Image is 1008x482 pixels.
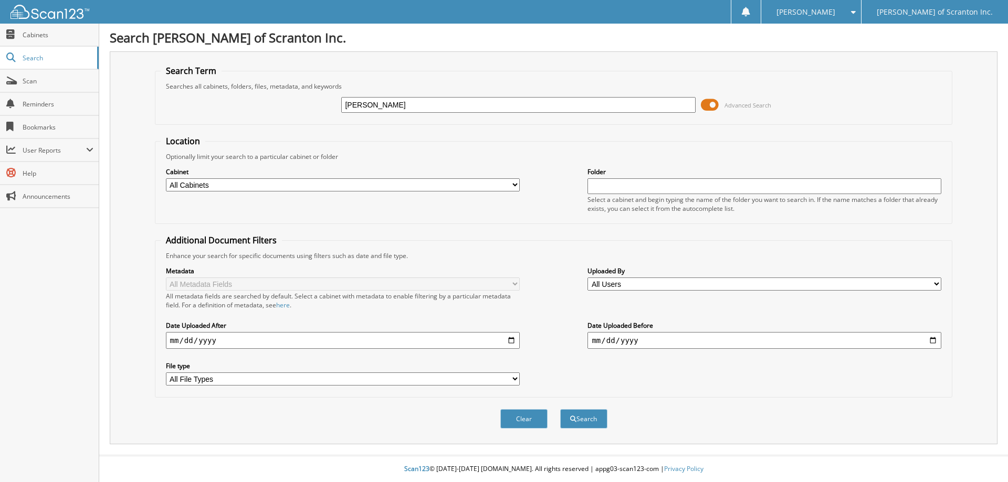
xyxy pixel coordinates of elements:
span: Reminders [23,100,93,109]
img: scan123-logo-white.svg [10,5,89,19]
span: Scan123 [404,464,429,473]
label: Date Uploaded After [166,321,520,330]
iframe: Chat Widget [955,432,1008,482]
a: Privacy Policy [664,464,703,473]
span: Scan [23,77,93,85]
span: Advanced Search [724,101,771,109]
span: Search [23,53,92,62]
span: Bookmarks [23,123,93,132]
span: User Reports [23,146,86,155]
input: start [166,332,520,349]
button: Clear [500,409,548,429]
span: Cabinets [23,30,93,39]
label: Date Uploaded Before [587,321,941,330]
label: Folder [587,167,941,176]
legend: Additional Document Filters [161,234,282,246]
button: Search [560,409,607,429]
div: Optionally limit your search to a particular cabinet or folder [161,152,947,161]
a: here [276,301,290,309]
span: [PERSON_NAME] [776,9,835,15]
span: [PERSON_NAME] of Scranton Inc. [877,9,993,15]
div: Searches all cabinets, folders, files, metadata, and keywords [161,82,947,91]
div: Select a cabinet and begin typing the name of the folder you want to search in. If the name match... [587,195,941,213]
label: Uploaded By [587,266,941,275]
legend: Search Term [161,65,222,77]
legend: Location [161,135,205,147]
label: Cabinet [166,167,520,176]
span: Announcements [23,192,93,201]
input: end [587,332,941,349]
div: © [DATE]-[DATE] [DOMAIN_NAME]. All rights reserved | appg03-scan123-com | [99,456,1008,482]
div: All metadata fields are searched by default. Select a cabinet with metadata to enable filtering b... [166,292,520,309]
div: Enhance your search for specific documents using filters such as date and file type. [161,251,947,260]
span: Help [23,169,93,178]
label: Metadata [166,266,520,275]
label: File type [166,361,520,370]
h1: Search [PERSON_NAME] of Scranton Inc. [110,29,997,46]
